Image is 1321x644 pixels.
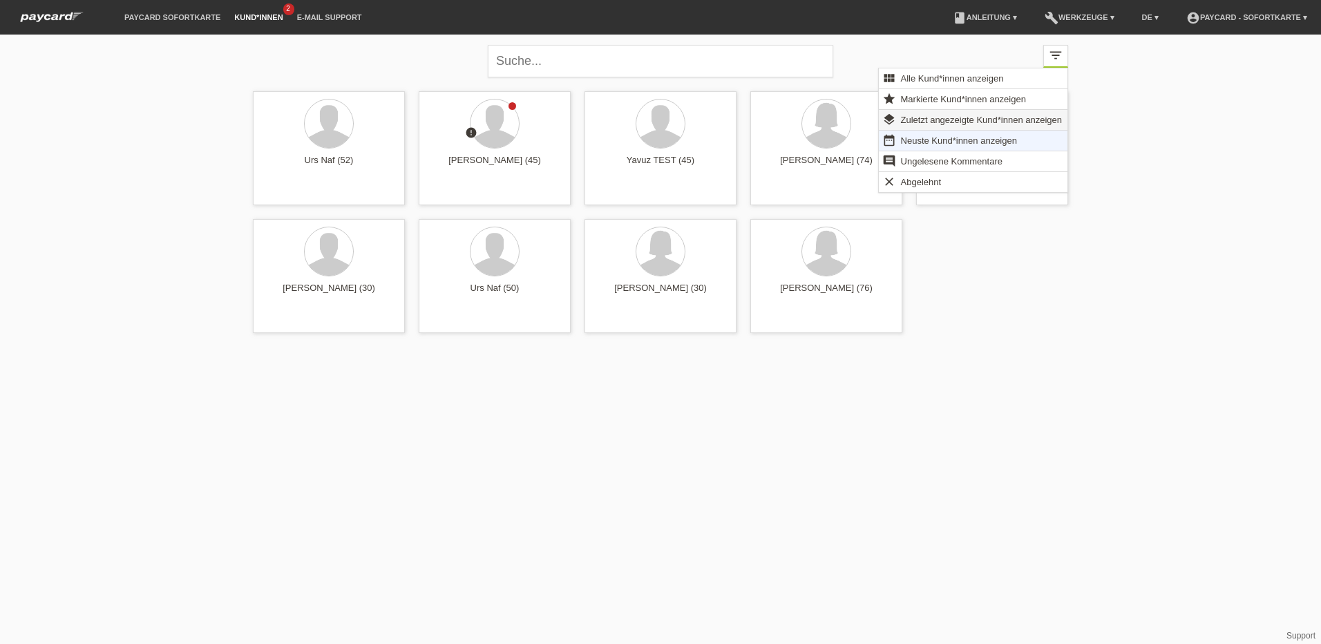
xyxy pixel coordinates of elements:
span: Zuletzt angezeigte Kund*innen anzeigen [899,111,1064,128]
a: bookAnleitung ▾ [946,13,1024,21]
i: date_range [882,133,896,147]
div: [PERSON_NAME] (74) [761,155,891,177]
span: Ungelesene Kommentare [899,153,1005,169]
span: 2 [283,3,294,15]
div: [PERSON_NAME] (45) [430,155,560,177]
span: Markierte Kund*innen anzeigen [899,91,1028,107]
div: Yavuz TEST (45) [596,155,725,177]
img: paycard Sofortkarte [14,10,90,24]
i: star [882,92,896,106]
span: Alle Kund*innen anzeigen [899,70,1006,86]
i: view_module [882,71,896,85]
div: Zurückgewiesen [465,126,477,141]
a: Kund*innen [227,13,289,21]
span: Neuste Kund*innen anzeigen [899,132,1019,149]
div: Urs Naf (50) [430,283,560,305]
a: account_circlepaycard - Sofortkarte ▾ [1179,13,1314,21]
a: paycard Sofortkarte [117,13,227,21]
div: [PERSON_NAME] (30) [264,283,394,305]
a: buildWerkzeuge ▾ [1038,13,1121,21]
i: build [1045,11,1058,25]
a: E-Mail Support [290,13,369,21]
div: [PERSON_NAME] (76) [761,283,891,305]
span: Abgelehnt [899,173,944,190]
a: Support [1286,631,1315,641]
i: book [953,11,967,25]
i: filter_list [1048,48,1063,63]
input: Suche... [488,45,833,77]
div: Urs Naf (52) [264,155,394,177]
i: account_circle [1186,11,1200,25]
i: error [465,126,477,139]
i: clear [882,175,896,189]
div: [PERSON_NAME] (30) [596,283,725,305]
a: DE ▾ [1135,13,1166,21]
i: layers [882,113,896,126]
i: comment [882,154,896,168]
a: paycard Sofortkarte [14,16,90,26]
